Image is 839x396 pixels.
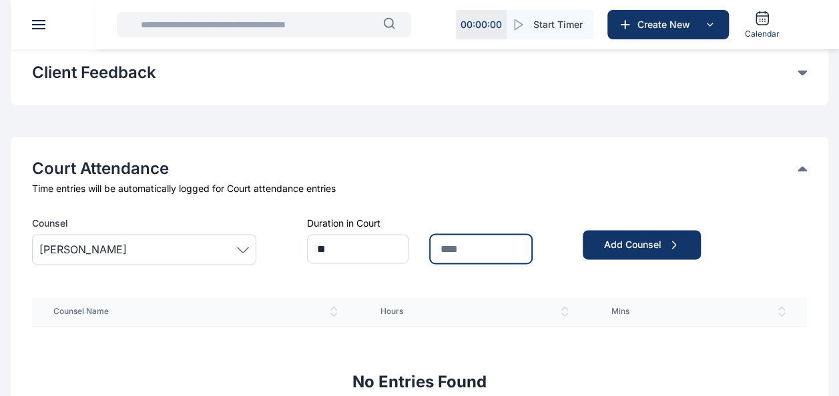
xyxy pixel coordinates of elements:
div: Client Feedback [32,62,807,83]
button: Client Feedback [32,62,798,83]
h2: No Entries Found [352,371,487,392]
p: 00 : 00 : 00 [461,18,502,31]
span: Counsel [32,217,68,230]
span: Hours [380,306,569,317]
div: Time entries will be automatically logged for Court attendance entries [32,182,807,195]
button: Court Attendance [32,158,798,179]
button: Create New [607,10,729,39]
span: Calendar [745,29,780,39]
button: Add Counsel [583,230,701,259]
span: Counsel Name [53,306,338,317]
span: Start Timer [533,18,583,31]
button: Start Timer [507,10,593,39]
div: Add Counsel [604,238,679,251]
a: Calendar [740,5,785,45]
span: Mins [611,306,786,317]
label: Duration in Court [307,217,380,229]
div: Court Attendance [32,158,807,179]
span: [PERSON_NAME] [39,241,127,257]
span: Create New [632,18,702,31]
